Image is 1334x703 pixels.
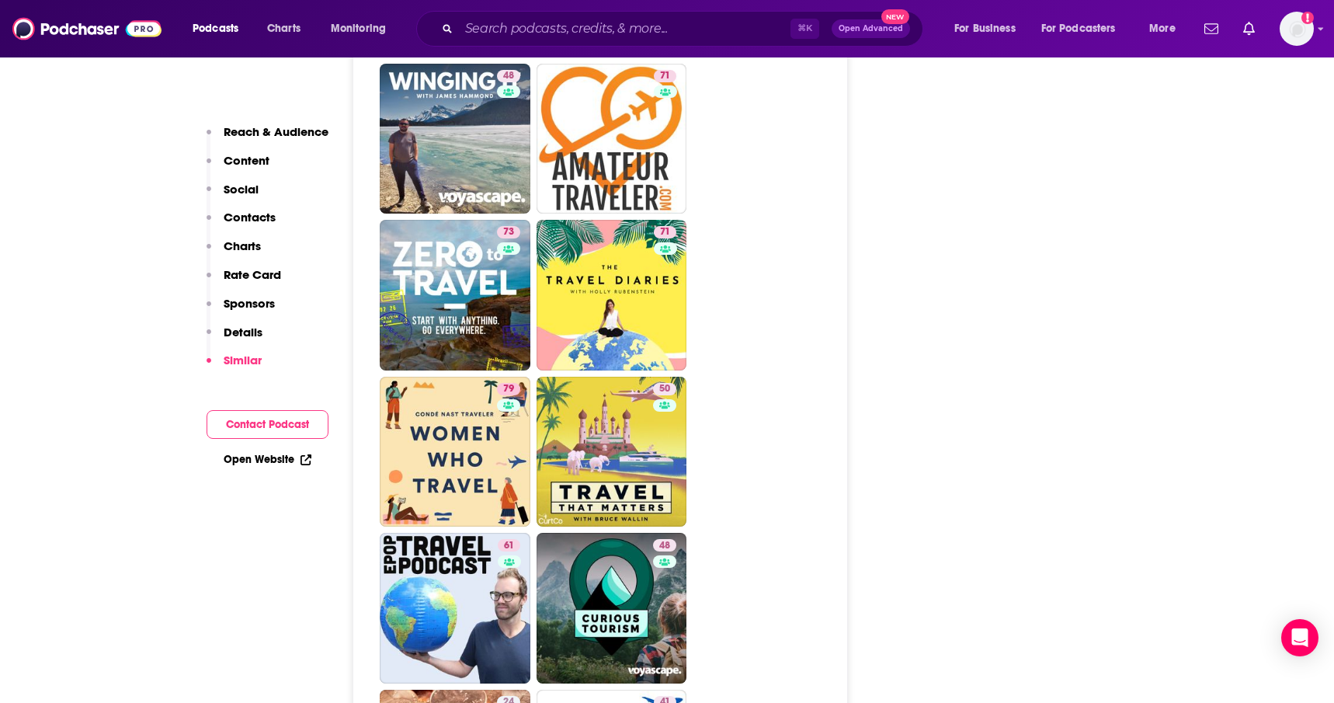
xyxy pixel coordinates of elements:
[224,210,276,224] p: Contacts
[954,18,1016,40] span: For Business
[224,267,281,282] p: Rate Card
[207,182,259,211] button: Social
[380,377,530,527] a: 79
[257,16,310,41] a: Charts
[207,124,328,153] button: Reach & Audience
[224,325,262,339] p: Details
[380,220,530,371] a: 73
[267,18,300,40] span: Charts
[881,9,909,24] span: New
[459,16,790,41] input: Search podcasts, credits, & more...
[503,381,514,397] span: 79
[224,353,262,367] p: Similar
[380,64,530,214] a: 48
[1280,12,1314,46] button: Show profile menu
[504,538,514,554] span: 61
[1198,16,1225,42] a: Show notifications dropdown
[1031,16,1138,41] button: open menu
[1301,12,1314,24] svg: Add a profile image
[659,381,670,397] span: 50
[660,224,670,240] span: 71
[498,539,520,552] a: 61
[224,453,311,466] a: Open Website
[497,226,520,238] a: 73
[207,325,262,353] button: Details
[1280,12,1314,46] img: User Profile
[653,383,676,395] a: 50
[1041,18,1116,40] span: For Podcasters
[224,124,328,139] p: Reach & Audience
[503,68,514,84] span: 48
[790,19,819,39] span: ⌘ K
[207,267,281,296] button: Rate Card
[207,238,261,267] button: Charts
[653,539,676,552] a: 48
[1237,16,1261,42] a: Show notifications dropdown
[503,224,514,240] span: 73
[193,18,238,40] span: Podcasts
[1138,16,1195,41] button: open menu
[331,18,386,40] span: Monitoring
[224,182,259,197] p: Social
[380,533,530,684] a: 61
[207,210,276,238] button: Contacts
[537,377,687,527] a: 50
[537,64,687,214] a: 71
[224,238,261,253] p: Charts
[537,533,687,684] a: 48
[1280,12,1314,46] span: Logged in as LornaG
[224,153,269,168] p: Content
[943,16,1035,41] button: open menu
[320,16,406,41] button: open menu
[207,353,262,381] button: Similar
[660,68,670,84] span: 71
[182,16,259,41] button: open menu
[537,220,687,371] a: 71
[1281,619,1318,656] div: Open Intercom Messenger
[207,296,275,325] button: Sponsors
[654,70,676,82] a: 71
[839,25,903,33] span: Open Advanced
[659,538,670,554] span: 48
[207,153,269,182] button: Content
[497,70,520,82] a: 48
[654,226,676,238] a: 71
[431,11,938,47] div: Search podcasts, credits, & more...
[832,19,910,38] button: Open AdvancedNew
[207,410,328,439] button: Contact Podcast
[224,296,275,311] p: Sponsors
[497,383,520,395] a: 79
[1149,18,1176,40] span: More
[12,14,162,44] img: Podchaser - Follow, Share and Rate Podcasts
